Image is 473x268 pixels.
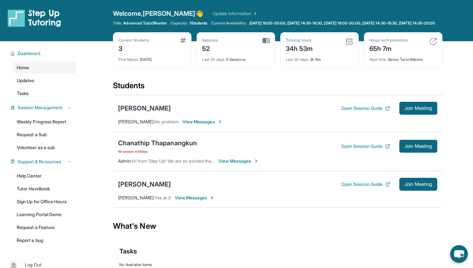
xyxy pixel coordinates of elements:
div: Senior Tutor/Mentor [369,53,437,62]
div: Hours until promotion [369,38,408,43]
span: Join Meeting [404,106,432,110]
span: Tasks [17,90,29,97]
span: Session Management [18,104,62,111]
button: Open Session Guide [341,105,390,111]
a: Update Information [213,10,258,17]
img: card [429,38,437,45]
img: logo [8,9,61,27]
span: View Messages [182,119,223,125]
a: Tasks [13,88,76,99]
button: Session Management [15,104,72,111]
span: 1 Students [190,21,208,26]
span: Admin : [118,158,132,164]
a: [DATE] 16:00-20:00, [DATE] 14:30-18:30, [DATE] 16:00-20:00, [DATE] 14:30-18:30, [DATE] 14:30-20:00 [248,21,437,26]
span: Title: [113,21,122,26]
button: Join Meeting [399,140,437,153]
span: Updates [17,77,34,84]
span: No session in 13 days [118,149,197,154]
span: Last 30 days : [202,57,225,62]
a: Volunteer as a sub [13,142,76,153]
img: Chevron-Right [218,119,223,124]
a: Tutor Handbook [13,183,76,195]
span: Welcome, [PERSON_NAME] 👋 [113,9,204,18]
a: Updates [13,75,76,86]
div: 5 Sessions [202,53,270,62]
button: chat-button [450,245,468,263]
a: Report a bug [13,235,76,246]
a: Weekly Progress Report [13,116,76,128]
div: 52 [202,43,218,53]
span: [PERSON_NAME] : [118,195,154,200]
div: 3h 5m [286,53,353,62]
button: Join Meeting [399,178,437,191]
a: Sign Up for Office Hours [13,196,76,207]
span: Join Meeting [404,144,432,148]
a: Request a Sub [13,129,76,140]
a: Request a Feature [13,222,76,233]
div: No Available Items [119,262,436,267]
button: Open Session Guide [341,181,390,187]
button: Dashboard [15,50,72,57]
span: No problem [154,119,179,124]
span: Join Meeting [404,182,432,186]
img: card [180,38,186,43]
img: card [346,38,353,45]
span: Dashboard [18,50,41,57]
span: [PERSON_NAME] : [118,119,154,124]
span: View Messages [175,195,215,201]
a: Learning Portal Demo [13,209,76,220]
div: [PERSON_NAME] [118,180,171,189]
span: Last 30 days : [286,57,309,62]
span: Tasks [119,247,137,256]
img: Chevron-Right [209,195,215,200]
div: Tutoring hours [286,38,313,43]
button: Support & Resources [15,158,72,165]
span: Support & Resources [18,158,61,165]
img: card [263,38,270,43]
div: What's New [113,212,442,240]
a: Home [13,62,76,73]
div: Sessions [202,38,218,43]
button: Open Session Guide [341,143,390,149]
span: First Match : [118,57,139,62]
span: Log Out [25,262,42,268]
span: Advanced Tutor/Mentor [123,21,166,26]
div: Current Students [118,38,149,43]
span: Yes at 3 [154,195,171,200]
div: [DATE] [118,53,186,62]
div: 34h 53m [286,43,313,53]
div: 65h 7m [369,43,408,53]
div: Students [113,81,442,95]
a: Help Center [13,170,76,182]
span: [DATE] 16:00-20:00, [DATE] 14:30-18:30, [DATE] 16:00-20:00, [DATE] 14:30-18:30, [DATE] 14:30-20:00 [249,21,435,26]
img: Chevron-Right [254,158,259,164]
span: Current Availability: [211,21,246,26]
div: Chanathip Thapanangkun [118,139,197,148]
span: Capacity: [171,21,188,26]
div: [PERSON_NAME] [118,104,171,113]
button: Join Meeting [399,102,437,115]
div: 3 [118,43,149,53]
span: Next title : [369,57,387,62]
img: Chevron Right [251,10,258,17]
span: View Messages [218,158,259,164]
span: Home [17,64,29,71]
